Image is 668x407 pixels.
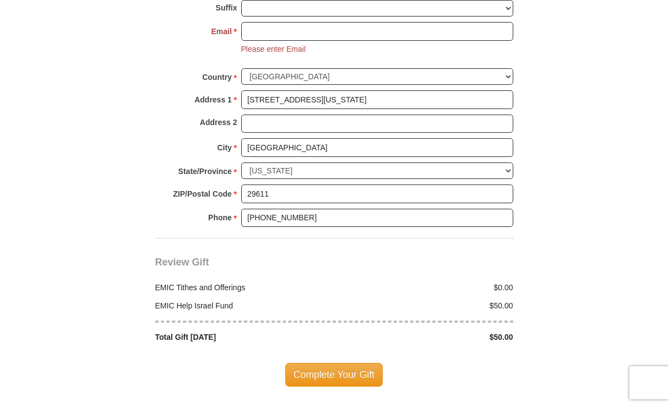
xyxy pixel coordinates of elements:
strong: Address 1 [194,92,232,107]
strong: Address 2 [200,115,237,130]
span: Review Gift [155,257,209,268]
strong: ZIP/Postal Code [173,186,232,202]
div: $50.00 [334,332,519,343]
strong: Phone [208,210,232,225]
strong: Email [211,24,232,39]
strong: Country [202,69,232,85]
strong: State/Province [178,164,232,179]
div: Total Gift [DATE] [149,332,334,343]
div: $0.00 [334,282,519,294]
div: $50.00 [334,300,519,312]
strong: City [217,140,231,155]
span: Complete Your Gift [285,363,383,386]
div: EMIC Tithes and Offerings [149,282,334,294]
li: Please enter Email [241,44,306,55]
div: EMIC Help Israel Fund [149,300,334,312]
